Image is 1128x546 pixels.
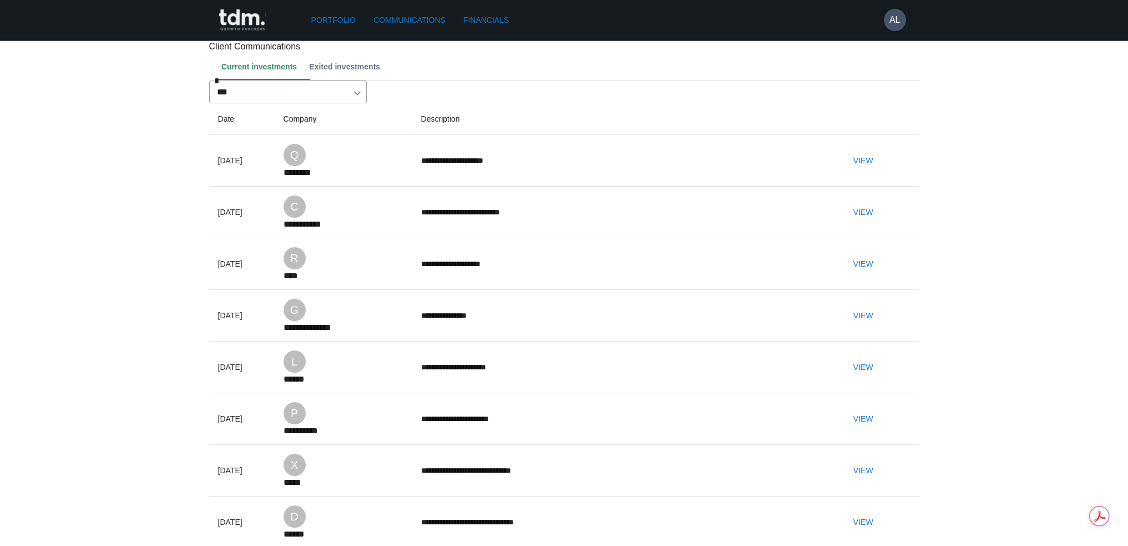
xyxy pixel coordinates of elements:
[284,402,306,424] div: P
[846,305,881,326] button: View
[846,357,881,378] button: View
[846,460,881,481] button: View
[884,9,906,31] button: AL
[209,103,275,135] th: Date
[369,10,450,31] a: Communications
[218,53,306,80] button: Current investments
[306,53,389,80] button: Exited investments
[209,290,275,342] td: [DATE]
[218,53,919,80] div: Client notes tab
[209,187,275,238] td: [DATE]
[209,445,275,497] td: [DATE]
[846,409,881,429] button: View
[846,512,881,533] button: View
[846,202,881,223] button: View
[284,505,306,528] div: D
[284,299,306,321] div: G
[846,254,881,274] button: View
[284,196,306,218] div: C
[846,151,881,171] button: View
[209,135,275,187] td: [DATE]
[284,454,306,476] div: X
[459,10,513,31] a: Financials
[284,247,306,269] div: R
[307,10,361,31] a: Portfolio
[284,350,306,373] div: L
[209,342,275,393] td: [DATE]
[209,238,275,290] td: [DATE]
[275,103,412,135] th: Company
[209,393,275,445] td: [DATE]
[209,40,919,53] p: Client Communications
[284,144,306,166] div: Q
[889,13,901,27] h6: AL
[412,103,837,135] th: Description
